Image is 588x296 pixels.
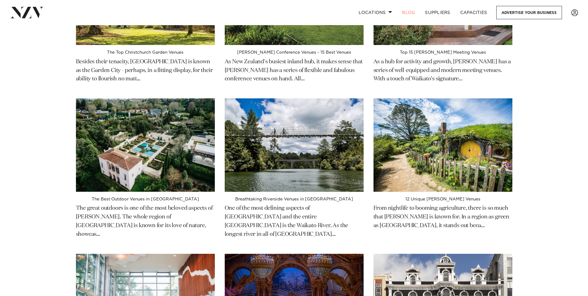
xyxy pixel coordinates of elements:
[76,50,215,55] h4: The Top Christchurch Garden Venues
[496,6,562,19] a: Advertise your business
[354,6,397,19] a: Locations
[225,98,364,246] a: Breathtaking Riverside Venues in Hamilton Breathtaking Riverside Venues in [GEOGRAPHIC_DATA] One ...
[374,55,512,84] p: As a hub for activity and growth, [PERSON_NAME] has a series of well-equipped and modern meeting ...
[397,6,420,19] a: BLOG
[420,6,455,19] a: SUPPLIERS
[225,197,364,202] h4: Breathtaking Riverside Venues in [GEOGRAPHIC_DATA]
[374,197,512,202] h4: 12 Unique [PERSON_NAME] Venues
[455,6,492,19] a: Capacities
[374,98,512,238] a: 12 Unique Hamilton Venues 12 Unique [PERSON_NAME] Venues From nightlife to booming agriculture, t...
[76,197,215,202] h4: The Best Outdoor Venues in [GEOGRAPHIC_DATA]
[374,202,512,230] p: From nightlife to booming agriculture, there is so much that [PERSON_NAME] is known for. In a reg...
[76,98,215,192] img: The Best Outdoor Venues in Hamilton
[225,202,364,239] p: One of the most defining aspects of [GEOGRAPHIC_DATA] and the entire [GEOGRAPHIC_DATA] is the Wai...
[225,98,364,192] img: Breathtaking Riverside Venues in Hamilton
[76,55,215,84] p: Besides their tenacity, [GEOGRAPHIC_DATA] is known as the Garden City - perhaps, in a fitting dis...
[76,98,215,246] a: The Best Outdoor Venues in Hamilton The Best Outdoor Venues in [GEOGRAPHIC_DATA] The great outdoo...
[374,98,512,192] img: 12 Unique Hamilton Venues
[10,7,44,18] img: nzv-logo.png
[225,50,364,55] h4: [PERSON_NAME] Conference Venues - 15 Best Venues
[225,55,364,84] p: As New Zealand's busiest inland hub, it makes sense that [PERSON_NAME] has a series of flexible a...
[374,50,512,55] h4: Top 15 [PERSON_NAME] Meeting Venues
[76,202,215,239] p: The great outdoors is one of the most beloved aspects of [PERSON_NAME]. The whole region of [GEOG...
